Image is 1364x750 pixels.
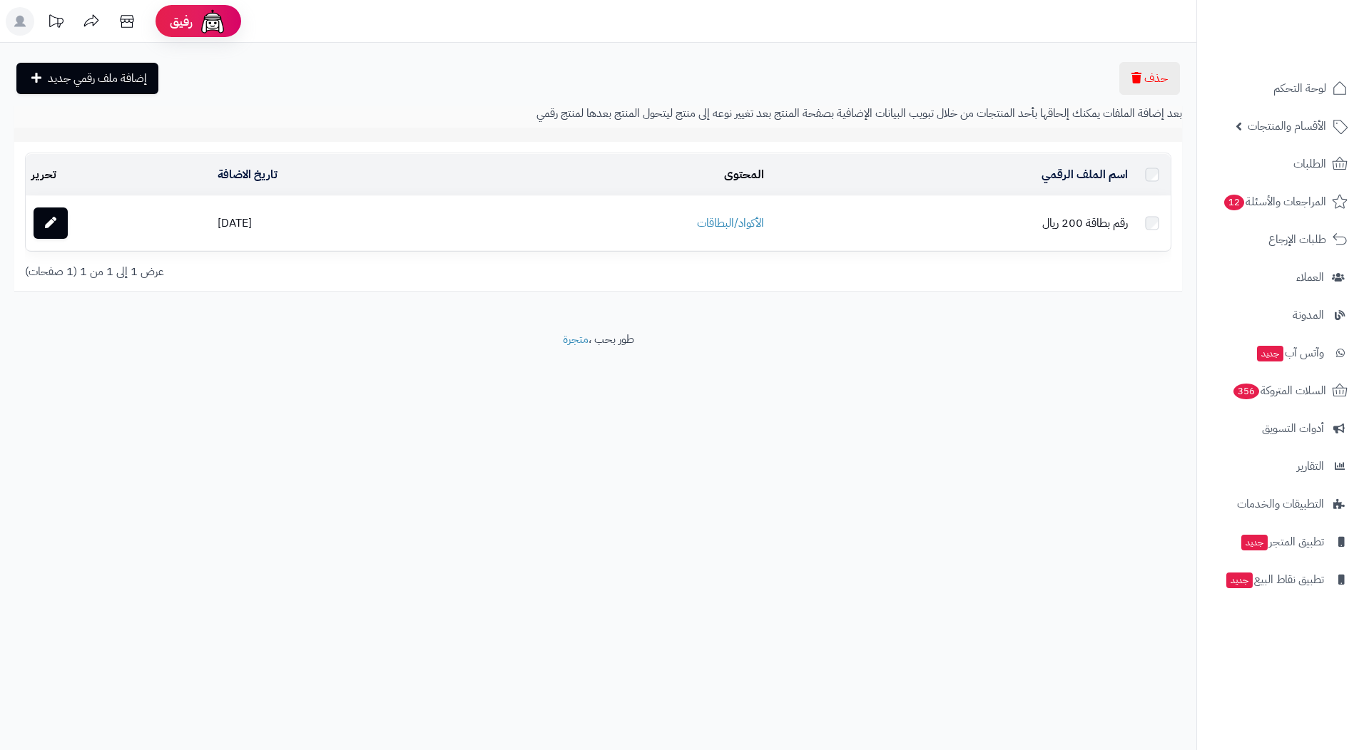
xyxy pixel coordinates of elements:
a: إضافة ملف رقمي جديد [16,63,158,94]
span: العملاء [1296,267,1324,287]
span: المراجعات والأسئلة [1223,192,1326,212]
a: التطبيقات والخدمات [1206,487,1355,521]
span: المدونة [1293,305,1324,325]
div: عرض 1 إلى 1 من 1 (1 صفحات) [14,264,599,280]
td: [DATE] [212,196,477,250]
span: التقارير [1297,456,1324,476]
a: تطبيق نقاط البيعجديد [1206,562,1355,597]
span: تطبيق نقاط البيع [1225,570,1324,590]
span: التطبيقات والخدمات [1237,494,1324,514]
a: المدونة [1206,298,1355,332]
span: جديد [1241,535,1268,550]
a: الأكواد/البطاقات [697,215,764,232]
a: أدوات التسويق [1206,411,1355,446]
img: ai-face.png [198,7,227,36]
p: بعد إضافة الملفات يمكنك إلحاقها بأحد المنتجات من خلال تبويب البيانات الإضافية بصفحة المنتج بعد تغ... [14,106,1182,122]
span: السلات المتروكة [1232,381,1326,401]
span: الأقسام والمنتجات [1248,116,1326,136]
span: لوحة التحكم [1273,78,1326,98]
td: المحتوى [477,154,770,195]
a: المراجعات والأسئلة12 [1206,185,1355,219]
span: 12 [1224,195,1244,210]
a: لوحة التحكم [1206,71,1355,106]
span: الطلبات [1293,154,1326,174]
a: العملاء [1206,260,1355,294]
span: رفيق [170,13,193,30]
span: 356 [1233,384,1259,399]
a: تحديثات المنصة [38,7,73,39]
a: متجرة [563,331,589,348]
a: التقارير [1206,449,1355,483]
a: تاريخ الاضافة [218,166,278,183]
span: جديد [1257,346,1283,361]
span: وآتس آب [1256,343,1324,363]
span: جديد [1226,572,1253,588]
a: اسم الملف الرقمي [1042,166,1128,183]
span: طلبات الإرجاع [1268,230,1326,250]
span: حذف [1144,70,1168,87]
span: أدوات التسويق [1262,418,1324,438]
span: إضافة ملف رقمي جديد [48,70,147,87]
span: تطبيق المتجر [1240,532,1324,552]
a: وآتس آبجديد [1206,336,1355,370]
a: الطلبات [1206,147,1355,181]
a: السلات المتروكة356 [1206,374,1355,408]
a: تطبيق المتجرجديد [1206,525,1355,559]
td: تحرير [26,154,212,195]
a: طلبات الإرجاع [1206,222,1355,257]
td: رقم بطاقة 200 ريال [770,196,1134,250]
button: حذف [1119,62,1180,95]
